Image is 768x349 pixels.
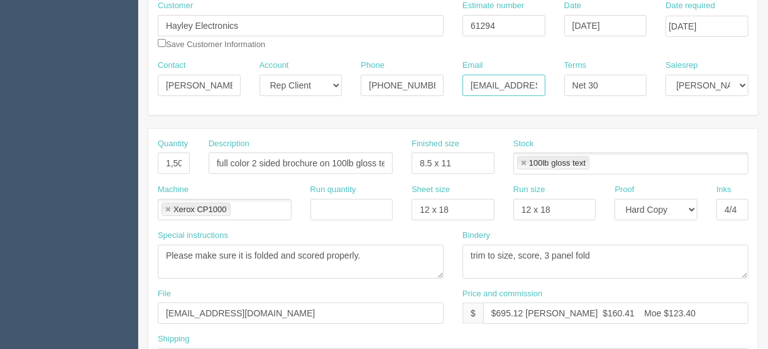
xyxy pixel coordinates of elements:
label: Email [463,60,483,72]
label: Price and commission [463,288,542,300]
label: Bindery [463,230,490,242]
label: Description [209,138,250,150]
label: Stock [513,138,534,150]
div: 100lb gloss text [529,159,586,167]
label: Account [260,60,289,72]
label: Sheet size [412,184,450,196]
div: $ [463,303,483,324]
label: Shipping [158,333,190,345]
label: Run quantity [310,184,356,196]
textarea: Please make sure it is folded and scored properly. [158,245,444,279]
label: File [158,288,171,300]
input: Enter customer name [158,15,444,36]
label: Special instructions [158,230,228,242]
label: Contact [158,60,186,72]
label: Quantity [158,138,188,150]
label: Finished size [412,138,459,150]
label: Terms [564,60,586,72]
label: Run size [513,184,546,196]
textarea: trim to size, score, 3 panel fold [463,245,749,279]
label: Machine [158,184,189,196]
label: Salesrep [666,60,698,72]
label: Inks [716,184,732,196]
label: Phone [361,60,385,72]
div: Xerox CP1000 [173,205,227,213]
label: Proof [615,184,634,196]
